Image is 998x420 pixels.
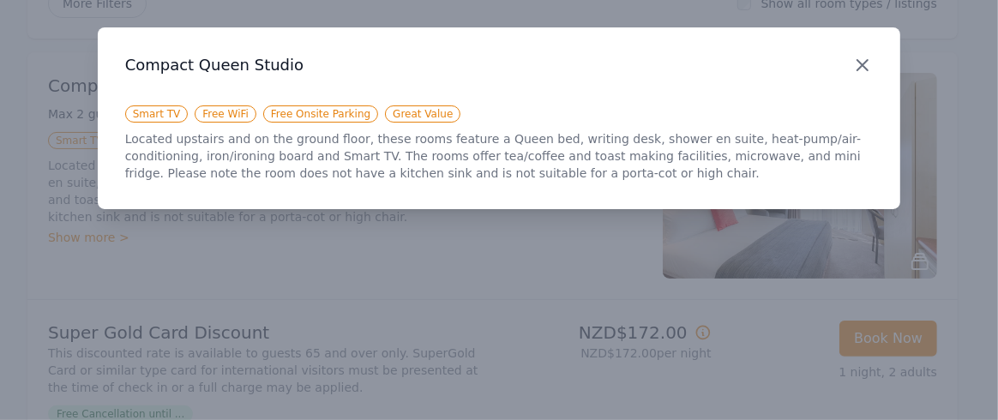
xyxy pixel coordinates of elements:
[195,105,256,123] span: Free WiFi
[263,105,378,123] span: Free Onsite Parking
[125,130,874,182] p: Located upstairs and on the ground floor, these rooms feature a Queen bed, writing desk, shower e...
[385,105,460,123] span: Great Value
[125,105,189,123] span: Smart TV
[125,55,874,75] h3: Compact Queen Studio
